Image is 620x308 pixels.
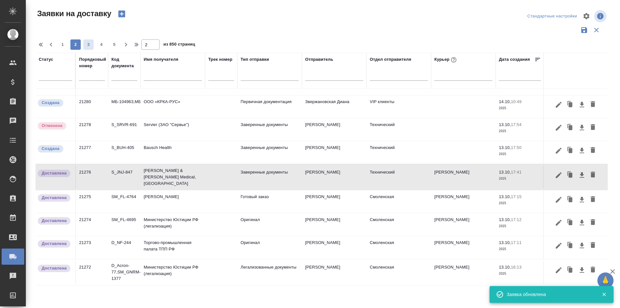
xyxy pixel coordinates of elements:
[96,39,107,50] button: 4
[431,213,496,236] td: [PERSON_NAME]
[237,95,302,118] td: Первичная документация
[511,170,522,175] p: 17:41
[39,56,53,63] div: Статус
[431,166,496,188] td: [PERSON_NAME]
[600,274,611,287] span: 🙏
[237,190,302,213] td: Готовый заказ
[564,144,576,157] button: Клонировать
[367,213,431,236] td: Смоленская
[302,236,367,259] td: [PERSON_NAME]
[114,8,129,19] button: Создать
[576,169,587,181] button: Скачать
[576,239,587,252] button: Скачать
[37,217,72,225] div: Документы доставлены, фактическая дата доставки проставиться автоматически
[108,95,140,118] td: МБ-104963,МБ-105000
[564,239,576,252] button: Клонировать
[576,264,587,276] button: Скачать
[499,200,541,207] p: 2025
[499,145,511,150] p: 13.10,
[140,236,205,259] td: Торгово-промышленная палата ТПП РФ
[553,264,564,276] button: Редактировать
[511,122,522,127] p: 17:54
[140,213,205,236] td: Министерство Юстиции РФ (легализация)
[367,118,431,141] td: Технический
[511,194,522,199] p: 17:15
[109,39,119,50] button: 5
[140,164,205,190] td: [PERSON_NAME] & [PERSON_NAME] Medical, [GEOGRAPHIC_DATA]
[367,261,431,283] td: Смоленская
[76,118,108,141] td: 21278
[208,56,232,63] div: Трек номер
[499,56,530,63] div: Дата создания
[42,240,67,247] p: Доставлена
[42,100,59,106] p: Создана
[237,166,302,188] td: Заверенные документы
[367,166,431,188] td: Технический
[576,99,587,111] button: Скачать
[108,259,140,285] td: D_Acron-77,SM_GNRM-1377
[511,99,522,104] p: 10:49
[564,99,576,111] button: Клонировать
[302,141,367,164] td: [PERSON_NAME]
[42,195,67,201] p: Доставлена
[499,128,541,134] p: 2025
[76,95,108,118] td: 21280
[163,40,195,50] span: из 850 страниц
[37,122,72,130] div: Доставка отменилась по объективным причинам
[431,236,496,259] td: [PERSON_NAME]
[511,145,522,150] p: 17:50
[511,217,522,222] p: 17:12
[76,190,108,213] td: 21275
[36,8,111,19] span: Заявки на доставку
[576,217,587,229] button: Скачать
[42,122,62,129] p: Отменена
[499,217,511,222] p: 13.10,
[553,194,564,206] button: Редактировать
[576,194,587,206] button: Скачать
[578,24,590,36] button: Сохранить фильтры
[499,223,541,229] p: 2025
[587,169,598,181] button: Удалить
[370,56,411,63] div: Отдел отправителя
[553,217,564,229] button: Редактировать
[431,261,496,283] td: [PERSON_NAME]
[237,261,302,283] td: Легализованные документы
[37,144,72,153] div: Новая заявка, еще не передана в работу
[237,118,302,141] td: Заверенные документы
[108,141,140,164] td: S_BUH-405
[37,239,72,248] div: Документы доставлены, фактическая дата доставки проставиться автоматически
[108,213,140,236] td: SM_FL-4695
[564,217,576,229] button: Клонировать
[499,265,511,270] p: 13.10,
[42,265,67,271] p: Доставлена
[587,264,598,276] button: Удалить
[499,175,541,182] p: 2025
[367,236,431,259] td: Смоленская
[587,99,598,111] button: Удалить
[564,264,576,276] button: Клонировать
[499,105,541,112] p: 2025
[526,11,579,21] div: split button
[237,236,302,259] td: Оригинал
[57,41,68,48] span: 1
[564,122,576,134] button: Клонировать
[108,118,140,141] td: S_SRVR-691
[42,218,67,224] p: Доставлена
[587,217,598,229] button: Удалить
[76,141,108,164] td: 21277
[237,141,302,164] td: Заверенные документы
[83,41,94,48] span: 3
[367,141,431,164] td: Технический
[597,272,614,289] button: 🙏
[590,24,603,36] button: Сбросить фильтры
[111,56,137,69] div: Код документа
[79,56,106,69] div: Порядковый номер
[83,39,94,50] button: 3
[507,291,592,298] div: Заявка обновлена
[140,95,205,118] td: ООО «КРКА-РУС»
[499,194,511,199] p: 13.10,
[576,144,587,157] button: Скачать
[237,213,302,236] td: Оригинал
[597,292,611,297] button: Закрыть
[553,99,564,111] button: Редактировать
